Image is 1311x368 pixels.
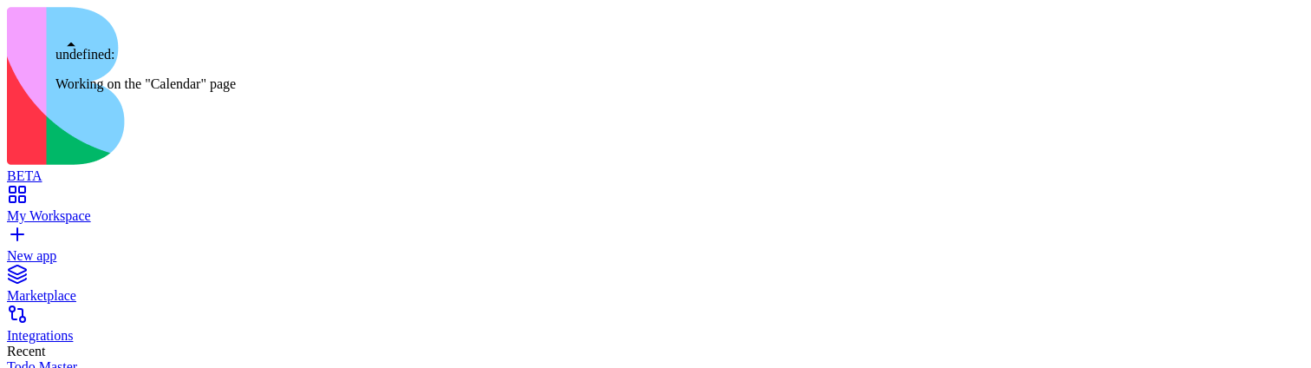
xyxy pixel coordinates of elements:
[7,7,704,165] img: logo
[7,153,1304,184] a: BETA
[55,47,114,62] span: undefined:
[7,193,1304,224] a: My Workspace
[7,344,45,358] span: Recent
[7,248,1304,264] div: New app
[7,233,1304,264] a: New app
[7,312,1304,344] a: Integrations
[55,76,236,92] p: Working on the "Calendar" page
[7,208,1304,224] div: My Workspace
[7,288,1304,304] div: Marketplace
[7,328,1304,344] div: Integrations
[7,273,1304,304] a: Marketplace
[7,168,1304,184] div: BETA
